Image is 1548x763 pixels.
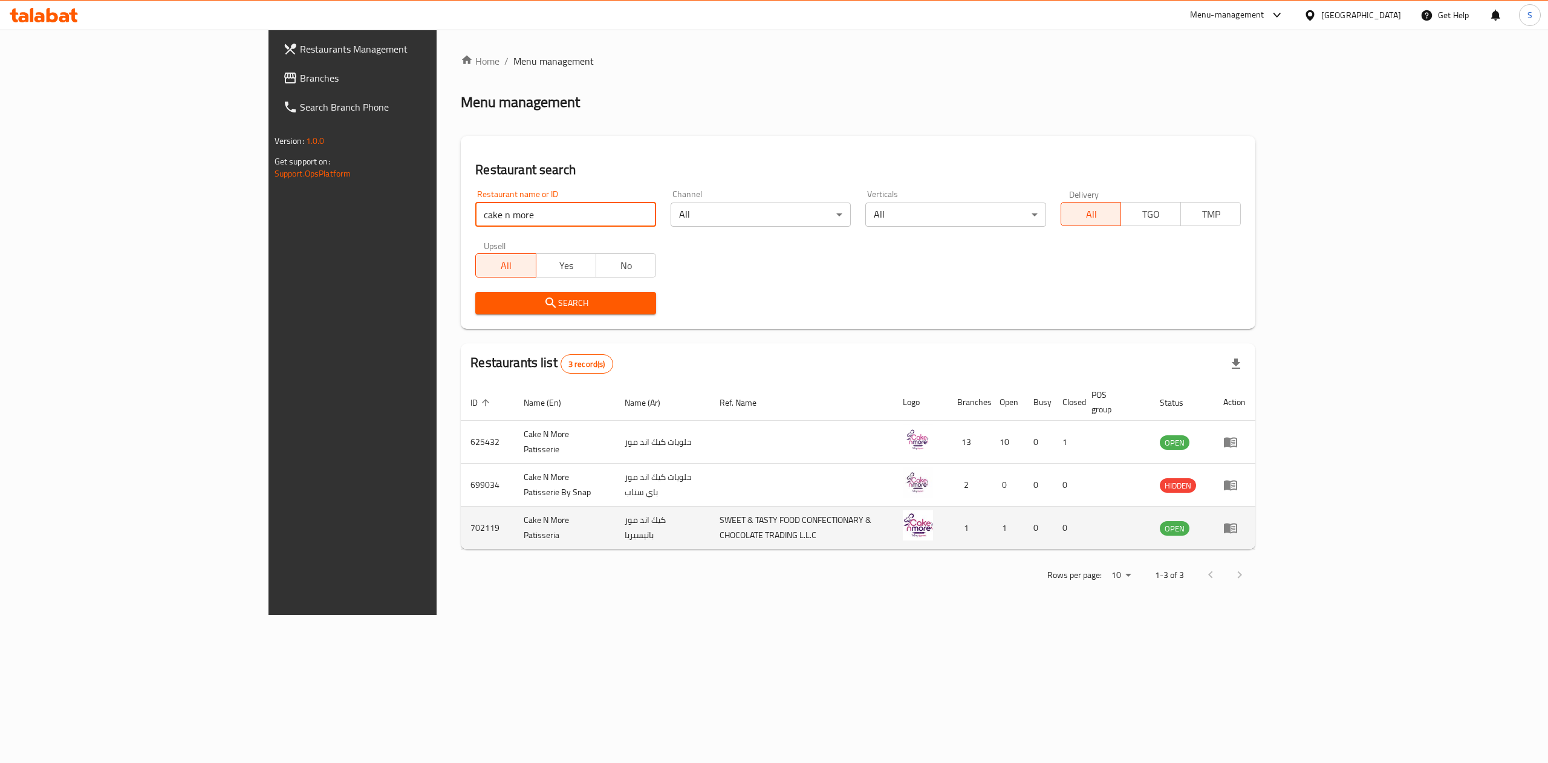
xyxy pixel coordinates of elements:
[710,507,893,550] td: SWEET & TASTY FOOD CONFECTIONARY & CHOCOLATE TRADING L.L.C
[275,133,304,149] span: Version:
[273,34,527,63] a: Restaurants Management
[948,464,990,507] td: 2
[1024,421,1053,464] td: 0
[948,384,990,421] th: Branches
[990,464,1024,507] td: 0
[1053,464,1082,507] td: 0
[1061,202,1121,226] button: All
[481,257,531,274] span: All
[1024,464,1053,507] td: 0
[903,510,933,541] img: Cake N More Patisseria
[1047,568,1102,583] p: Rows per page:
[475,292,656,314] button: Search
[300,71,518,85] span: Branches
[300,100,518,114] span: Search Branch Phone
[514,507,615,550] td: Cake N More Patisseria
[1053,384,1082,421] th: Closed
[671,203,851,227] div: All
[1160,435,1189,450] div: OPEN
[1091,388,1136,417] span: POS group
[1024,384,1053,421] th: Busy
[513,54,594,68] span: Menu management
[720,395,772,410] span: Ref. Name
[306,133,325,149] span: 1.0.0
[1066,206,1116,223] span: All
[470,354,613,374] h2: Restaurants list
[273,63,527,93] a: Branches
[275,166,351,181] a: Support.OpsPlatform
[615,507,710,550] td: كيك اند مور باتيسيريا
[275,154,330,169] span: Get support on:
[615,421,710,464] td: حلويات كيك اند مور
[273,93,527,122] a: Search Branch Phone
[1120,202,1181,226] button: TGO
[300,42,518,56] span: Restaurants Management
[470,395,493,410] span: ID
[475,253,536,278] button: All
[1107,567,1136,585] div: Rows per page:
[524,395,577,410] span: Name (En)
[1126,206,1176,223] span: TGO
[1160,522,1189,536] span: OPEN
[541,257,591,274] span: Yes
[484,241,506,250] label: Upsell
[596,253,656,278] button: No
[461,54,1255,68] nav: breadcrumb
[990,384,1024,421] th: Open
[561,354,613,374] div: Total records count
[1160,521,1189,536] div: OPEN
[1053,421,1082,464] td: 1
[1186,206,1236,223] span: TMP
[1223,435,1246,449] div: Menu
[1069,190,1099,198] label: Delivery
[1160,479,1196,493] span: HIDDEN
[514,421,615,464] td: Cake N More Patisserie
[1223,478,1246,492] div: Menu
[1223,521,1246,535] div: Menu
[601,257,651,274] span: No
[514,464,615,507] td: Cake N More Patisserie By Snap
[1160,395,1199,410] span: Status
[1024,507,1053,550] td: 0
[948,507,990,550] td: 1
[1221,349,1250,378] div: Export file
[865,203,1046,227] div: All
[1214,384,1255,421] th: Action
[893,384,948,421] th: Logo
[990,421,1024,464] td: 10
[615,464,710,507] td: حلويات كيك اند مور باي سناب
[1053,507,1082,550] td: 0
[1160,436,1189,450] span: OPEN
[903,424,933,455] img: Cake N More Patisserie
[1180,202,1241,226] button: TMP
[903,467,933,498] img: Cake N More Patisserie By Snap
[1527,8,1532,22] span: S
[990,507,1024,550] td: 1
[561,359,613,370] span: 3 record(s)
[461,384,1255,550] table: enhanced table
[1160,478,1196,493] div: HIDDEN
[1155,568,1184,583] p: 1-3 of 3
[475,161,1241,179] h2: Restaurant search
[475,203,656,227] input: Search for restaurant name or ID..
[948,421,990,464] td: 13
[485,296,646,311] span: Search
[625,395,676,410] span: Name (Ar)
[1190,8,1264,22] div: Menu-management
[536,253,596,278] button: Yes
[1321,8,1401,22] div: [GEOGRAPHIC_DATA]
